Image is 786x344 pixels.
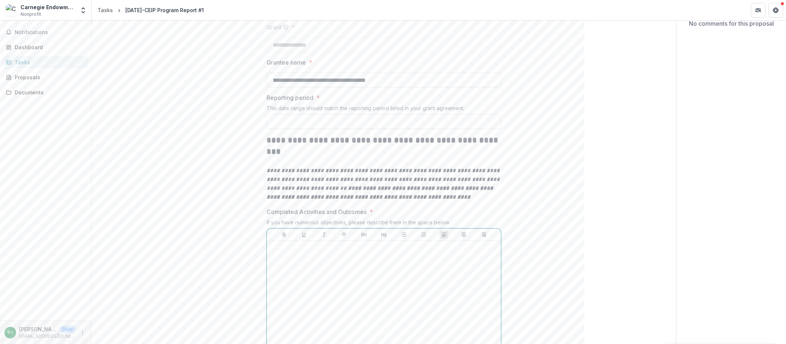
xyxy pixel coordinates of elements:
button: Align Left [440,230,448,239]
button: Strike [339,230,348,239]
p: Grant ID [267,23,289,32]
div: Tasks [98,6,113,14]
button: Notifications [3,26,88,38]
a: Dashboard [3,41,88,53]
button: Ordered List [419,230,428,239]
button: Heading 1 [360,230,368,239]
span: Notifications [15,29,85,36]
div: Carnegie Endowment for International Peace [21,3,75,11]
button: Open entity switcher [78,3,88,18]
div: This date range should match the reporting period listed in your grant agreement. [267,105,501,114]
button: Get Help [768,3,783,18]
div: Proposals [15,73,82,81]
div: If you have numerous objectives, please describe them in the space below. [267,219,501,228]
p: No comments for this proposal [689,19,774,28]
button: Italicize [320,230,328,239]
p: Reporting period [267,93,313,102]
button: Bullet List [400,230,408,239]
p: User [60,326,75,333]
button: Partners [751,3,765,18]
div: Tasks [15,58,82,66]
p: Grantee name [267,58,306,67]
button: More [78,328,87,337]
div: Documents [15,88,82,96]
p: [PERSON_NAME] <[EMAIL_ADDRESS][DOMAIN_NAME]> [19,325,57,333]
a: Proposals [3,71,88,83]
div: [DATE]-CEIP Program Report #1 [125,6,204,14]
a: Documents [3,86,88,98]
button: Align Right [480,230,488,239]
button: Align Center [459,230,468,239]
p: Completed Activities and Outcomes [267,207,367,216]
span: Nonprofit [21,11,41,18]
p: [EMAIL_ADDRESS][DOMAIN_NAME] [19,333,75,340]
a: Tasks [3,56,88,68]
button: Heading 2 [379,230,388,239]
a: Tasks [95,5,116,15]
img: Carnegie Endowment for International Peace [6,4,18,16]
nav: breadcrumb [95,5,207,15]
button: Underline [300,230,308,239]
div: Svetlana Tugan-Baranovskaya <stugan@ceip.org> [7,330,13,335]
div: Dashboard [15,43,82,51]
button: Bold [280,230,289,239]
